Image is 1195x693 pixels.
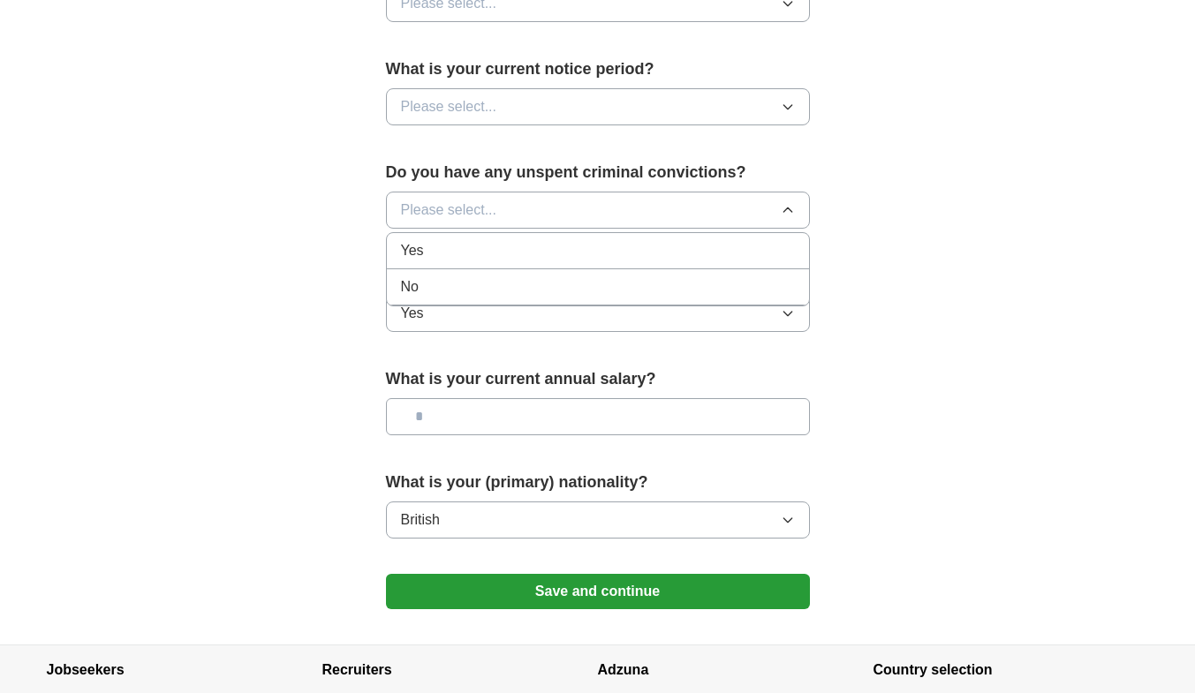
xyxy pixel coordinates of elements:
span: Yes [401,240,424,261]
label: What is your (primary) nationality? [386,471,810,494]
button: Please select... [386,192,810,229]
label: Do you have any unspent criminal convictions? [386,161,810,185]
label: What is your current notice period? [386,57,810,81]
span: Please select... [401,96,497,117]
button: Save and continue [386,574,810,609]
span: No [401,276,419,298]
button: Yes [386,295,810,332]
span: British [401,509,440,531]
span: Please select... [401,200,497,221]
button: Please select... [386,88,810,125]
button: British [386,501,810,539]
span: Yes [401,303,424,324]
label: What is your current annual salary? [386,367,810,391]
